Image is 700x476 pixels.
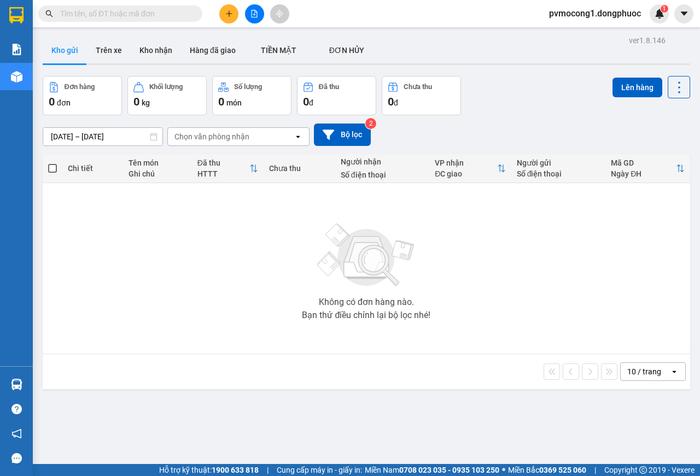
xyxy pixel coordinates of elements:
[341,157,424,166] div: Người nhận
[43,37,87,63] button: Kho gửi
[133,95,139,108] span: 0
[303,95,309,108] span: 0
[127,76,207,115] button: Khối lượng0kg
[159,464,259,476] span: Hỗ trợ kỹ thuật:
[192,154,264,183] th: Toggle SortBy
[60,8,189,20] input: Tìm tên, số ĐT hoặc mã đơn
[9,7,24,23] img: logo-vxr
[245,4,264,23] button: file-add
[250,10,258,17] span: file-add
[11,453,22,463] span: message
[365,118,376,129] sup: 2
[655,9,664,19] img: icon-new-feature
[312,217,421,293] img: svg+xml;base64,PHN2ZyBjbGFzcz0ibGlzdC1wbHVnX19zdmciIHhtbG5zPSJodHRwOi8vd3d3LnczLm9yZy8yMDAwL3N2Zy...
[87,37,131,63] button: Trên xe
[341,171,424,179] div: Số điện thoại
[174,131,249,142] div: Chọn văn phòng nhận
[670,367,679,376] svg: open
[11,404,22,414] span: question-circle
[276,10,283,17] span: aim
[131,37,181,63] button: Kho nhận
[539,466,586,474] strong: 0369 525 060
[212,76,291,115] button: Số lượng0món
[365,464,499,476] span: Miền Nam
[45,10,53,17] span: search
[269,164,330,173] div: Chưa thu
[219,4,238,23] button: plus
[267,464,269,476] span: |
[197,169,249,178] div: HTTT
[319,83,339,91] div: Đã thu
[404,83,432,91] div: Chưa thu
[605,154,690,183] th: Toggle SortBy
[11,44,22,55] img: solution-icon
[11,71,22,83] img: warehouse-icon
[218,95,224,108] span: 0
[149,83,183,91] div: Khối lượng
[43,76,122,115] button: Đơn hàng0đơn
[517,158,600,167] div: Người gửi
[43,128,162,145] input: Select a date range.
[225,10,233,17] span: plus
[508,464,586,476] span: Miền Bắc
[302,311,430,320] div: Bạn thử điều chỉnh lại bộ lọc nhé!
[674,4,693,23] button: caret-down
[502,468,505,472] span: ⚪️
[394,98,398,107] span: đ
[197,158,249,167] div: Đã thu
[612,78,662,97] button: Lên hàng
[261,46,296,55] span: TIỀN MẶT
[277,464,362,476] span: Cung cấp máy in - giấy in:
[629,34,666,46] div: ver 1.8.146
[639,466,647,474] span: copyright
[382,76,461,115] button: Chưa thu0đ
[129,158,186,167] div: Tên món
[65,83,95,91] div: Đơn hàng
[611,169,676,178] div: Ngày ĐH
[309,98,313,107] span: đ
[11,428,22,439] span: notification
[294,132,302,141] svg: open
[627,366,661,377] div: 10 / trang
[234,83,262,91] div: Số lượng
[226,98,242,107] span: món
[435,158,497,167] div: VP nhận
[540,7,650,20] span: pvmocong1.dongphuoc
[329,46,364,55] span: ĐƠN HỦY
[611,158,676,167] div: Mã GD
[429,154,511,183] th: Toggle SortBy
[594,464,596,476] span: |
[142,98,150,107] span: kg
[679,9,689,19] span: caret-down
[314,124,371,146] button: Bộ lọc
[661,5,668,13] sup: 1
[129,169,186,178] div: Ghi chú
[181,37,244,63] button: Hàng đã giao
[11,379,22,390] img: warehouse-icon
[517,169,600,178] div: Số điện thoại
[57,98,71,107] span: đơn
[68,164,118,173] div: Chi tiết
[388,95,394,108] span: 0
[399,466,499,474] strong: 0708 023 035 - 0935 103 250
[212,466,259,474] strong: 1900 633 818
[270,4,289,23] button: aim
[297,76,376,115] button: Đã thu0đ
[662,5,666,13] span: 1
[435,169,497,178] div: ĐC giao
[49,95,55,108] span: 0
[319,298,414,307] div: Không có đơn hàng nào.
